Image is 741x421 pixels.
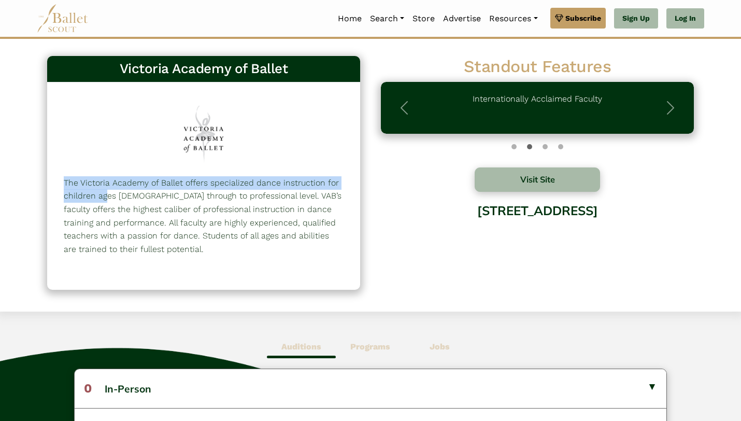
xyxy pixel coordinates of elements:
b: Jobs [430,342,450,352]
p: The Victoria Academy of Ballet offers specialized dance instruction for children ages [DEMOGRAPHI... [64,176,344,256]
b: Auditions [281,342,321,352]
button: Slide 2 [543,139,548,155]
h3: Victoria Academy of Ballet [55,60,352,78]
a: Store [408,8,439,30]
span: Subscribe [565,12,601,24]
p: Internationally Acclaimed Faculty [473,92,602,123]
img: gem.svg [555,12,563,24]
b: Programs [350,342,390,352]
a: Resources [485,8,541,30]
span: 0 [84,381,92,396]
h2: Standout Features [381,56,694,78]
a: Home [334,8,366,30]
button: Slide 3 [558,139,563,155]
button: Visit Site [475,167,600,192]
a: Search [366,8,408,30]
a: Sign Up [614,8,658,29]
a: Log In [666,8,704,29]
div: [STREET_ADDRESS] [381,195,694,279]
button: Slide 1 [527,139,532,155]
a: Subscribe [550,8,606,29]
button: 0In-Person [75,369,666,408]
a: Advertise [439,8,485,30]
button: Slide 0 [511,139,517,155]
